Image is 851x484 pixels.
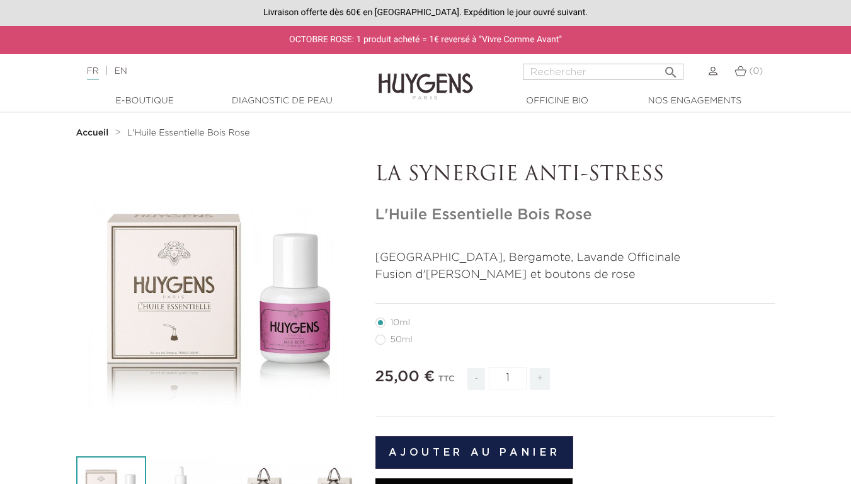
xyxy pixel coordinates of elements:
[660,60,682,77] button: 
[379,53,473,101] img: Huygens
[489,367,527,389] input: Quantité
[530,368,550,390] span: +
[127,128,250,138] a: L'Huile Essentielle Bois Rose
[375,250,775,267] p: [GEOGRAPHIC_DATA], Bergamote, Lavande Officinale
[127,129,250,137] span: L'Huile Essentielle Bois Rose
[375,267,775,284] p: Fusion d'[PERSON_NAME] et boutons de rose
[375,436,574,469] button: Ajouter au panier
[375,335,428,345] label: 50ml
[375,318,425,328] label: 10ml
[87,67,99,80] a: FR
[82,95,208,108] a: E-Boutique
[438,366,455,400] div: TTC
[219,95,345,108] a: Diagnostic de peau
[749,67,763,76] span: (0)
[375,369,435,384] span: 25,00 €
[76,128,111,138] a: Accueil
[523,64,683,80] input: Rechercher
[375,206,775,224] h1: L'Huile Essentielle Bois Rose
[467,368,485,390] span: -
[632,95,758,108] a: Nos engagements
[375,163,775,187] p: LA SYNERGIE ANTI-STRESS
[81,64,345,79] div: |
[76,129,109,137] strong: Accueil
[114,67,127,76] a: EN
[663,61,678,76] i: 
[494,95,620,108] a: Officine Bio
